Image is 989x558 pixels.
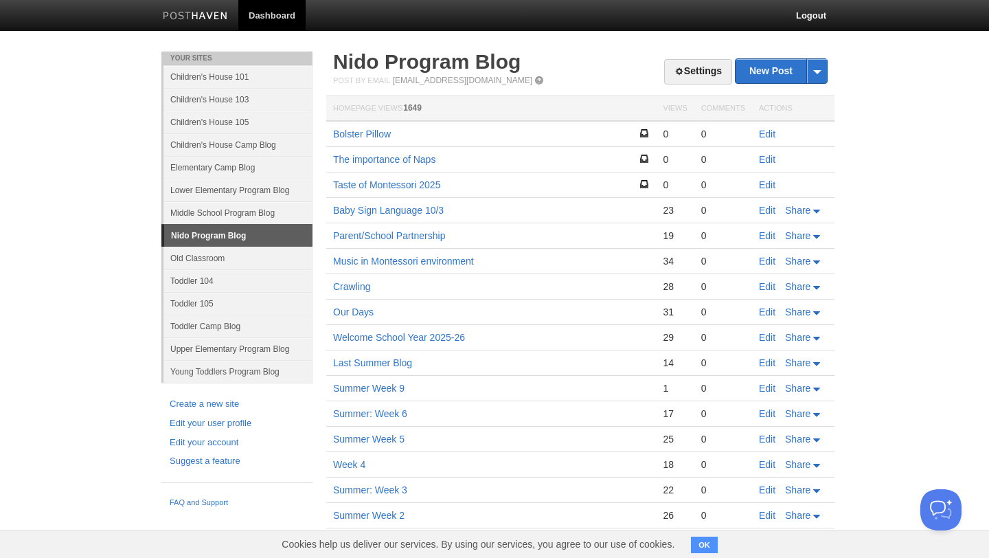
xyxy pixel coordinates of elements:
[701,153,745,166] div: 0
[785,205,810,216] span: Share
[736,59,827,83] a: New Post
[333,434,405,445] a: Summer Week 5
[163,292,312,315] a: Toddler 105
[163,133,312,156] a: Children's House Camp Blog
[663,179,687,191] div: 0
[170,436,304,450] a: Edit your account
[170,397,304,412] a: Create a new site
[701,255,745,267] div: 0
[759,332,775,343] a: Edit
[333,510,405,521] a: Summer Week 2
[701,204,745,216] div: 0
[326,96,656,122] th: Homepage Views
[393,76,532,85] a: [EMAIL_ADDRESS][DOMAIN_NAME]
[333,154,435,165] a: The importance of Naps
[785,459,810,470] span: Share
[701,280,745,293] div: 0
[333,357,412,368] a: Last Summer Blog
[164,225,312,247] a: Nido Program Blog
[759,230,775,241] a: Edit
[333,230,445,241] a: Parent/School Partnership
[759,459,775,470] a: Edit
[701,382,745,394] div: 0
[663,331,687,344] div: 29
[333,129,391,139] a: Bolster Pillow
[663,458,687,471] div: 18
[163,315,312,337] a: Toddler Camp Blog
[333,484,407,495] a: Summer: Week 3
[163,337,312,360] a: Upper Elementary Program Blog
[785,357,810,368] span: Share
[759,281,775,292] a: Edit
[163,269,312,292] a: Toddler 104
[333,76,390,85] span: Post by Email
[663,306,687,318] div: 31
[163,247,312,269] a: Old Classroom
[333,179,440,190] a: Taste of Montessori 2025
[663,509,687,522] div: 26
[333,408,407,419] a: Summer: Week 6
[333,332,465,343] a: Welcome School Year 2025-26
[785,510,810,521] span: Share
[701,433,745,445] div: 0
[161,52,312,65] li: Your Sites
[664,59,732,85] a: Settings
[701,408,745,420] div: 0
[701,484,745,496] div: 0
[163,65,312,88] a: Children's House 101
[759,357,775,368] a: Edit
[785,230,810,241] span: Share
[701,331,745,344] div: 0
[785,281,810,292] span: Share
[663,128,687,140] div: 0
[759,434,775,445] a: Edit
[785,332,810,343] span: Share
[663,433,687,445] div: 25
[163,156,312,179] a: Elementary Camp Blog
[663,153,687,166] div: 0
[752,96,834,122] th: Actions
[663,484,687,496] div: 22
[759,179,775,190] a: Edit
[656,96,694,122] th: Views
[170,416,304,431] a: Edit your user profile
[163,12,228,22] img: Posthaven-bar
[701,357,745,369] div: 0
[759,205,775,216] a: Edit
[663,357,687,369] div: 14
[163,179,312,201] a: Lower Elementary Program Blog
[663,382,687,394] div: 1
[333,459,365,470] a: Week 4
[163,360,312,383] a: Young Toddlers Program Blog
[663,280,687,293] div: 28
[170,454,304,469] a: Suggest a feature
[701,128,745,140] div: 0
[163,201,312,224] a: Middle School Program Blog
[701,179,745,191] div: 0
[785,383,810,394] span: Share
[759,408,775,419] a: Edit
[163,88,312,111] a: Children's House 103
[759,484,775,495] a: Edit
[663,255,687,267] div: 34
[701,509,745,522] div: 0
[663,204,687,216] div: 23
[701,306,745,318] div: 0
[403,103,422,113] span: 1649
[920,489,962,531] iframe: Help Scout Beacon - Open
[759,154,775,165] a: Edit
[663,230,687,242] div: 19
[663,408,687,420] div: 17
[333,256,474,267] a: Music in Montessori environment
[785,484,810,495] span: Share
[759,129,775,139] a: Edit
[701,230,745,242] div: 0
[694,96,752,122] th: Comments
[785,434,810,445] span: Share
[785,408,810,419] span: Share
[785,306,810,317] span: Share
[268,531,688,558] span: Cookies help us deliver our services. By using our services, you agree to our use of cookies.
[759,306,775,317] a: Edit
[759,510,775,521] a: Edit
[785,256,810,267] span: Share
